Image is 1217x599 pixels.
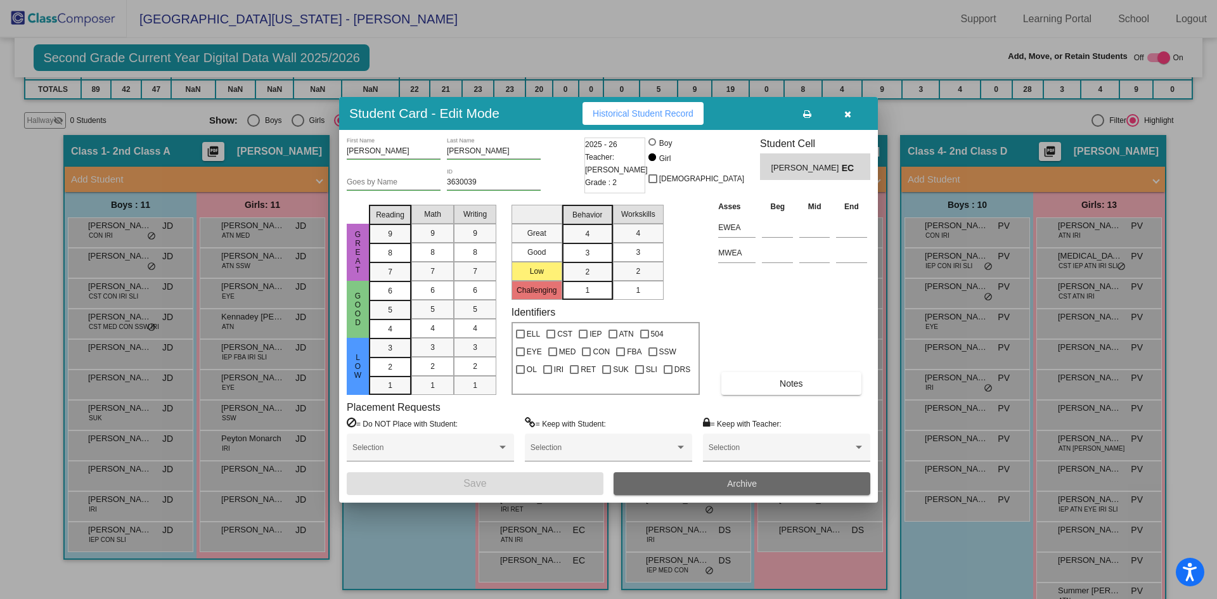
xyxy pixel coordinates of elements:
div: Girl [659,153,671,164]
span: 2 [473,361,477,372]
span: CST [557,326,572,342]
span: 5 [388,304,392,316]
th: Beg [759,200,796,214]
span: Reading [376,209,404,221]
span: Archive [727,479,757,489]
span: Notes [780,378,803,389]
label: = Do NOT Place with Student: [347,417,458,430]
button: Archive [614,472,870,495]
span: 6 [473,285,477,296]
span: FBA [627,344,641,359]
span: 1 [430,380,435,391]
span: 1 [636,285,640,296]
span: 6 [430,285,435,296]
span: 4 [388,323,392,335]
span: 9 [388,228,392,240]
label: Identifiers [512,306,555,318]
span: 504 [651,326,664,342]
span: Math [424,209,441,220]
span: Great [352,230,364,274]
th: Mid [796,200,833,214]
span: IRI [554,362,563,377]
span: 4 [585,228,589,240]
span: SSW [659,344,676,359]
span: 3 [636,247,640,258]
span: Good [352,292,364,327]
span: 5 [430,304,435,315]
span: 7 [473,266,477,277]
span: [PERSON_NAME] [771,162,841,175]
span: 3 [473,342,477,353]
span: SUK [613,362,629,377]
span: Writing [463,209,487,220]
th: Asses [715,200,759,214]
span: 2 [430,361,435,372]
span: 7 [388,266,392,278]
span: 2 [585,266,589,278]
span: 5 [473,304,477,315]
span: EYE [527,344,542,359]
span: Workskills [621,209,655,220]
span: 9 [430,228,435,239]
span: Teacher: [PERSON_NAME] [585,151,648,176]
button: Notes [721,372,861,395]
span: IEP [589,326,602,342]
span: MED [559,344,576,359]
span: 2025 - 26 [585,138,617,151]
span: 7 [430,266,435,277]
span: 3 [388,342,392,354]
input: assessment [718,218,756,237]
div: Boy [659,138,673,149]
span: 4 [636,228,640,239]
button: Historical Student Record [583,102,704,125]
span: EC [842,162,860,175]
span: 3 [430,342,435,353]
span: 4 [430,323,435,334]
span: Save [463,478,486,489]
input: Enter ID [447,178,541,187]
th: End [833,200,870,214]
input: assessment [718,243,756,262]
span: OL [527,362,537,377]
label: = Keep with Student: [525,417,606,430]
input: goes by name [347,178,441,187]
label: Placement Requests [347,401,441,413]
span: RET [581,362,596,377]
span: CON [593,344,610,359]
label: = Keep with Teacher: [703,417,782,430]
span: ATN [619,326,634,342]
span: [DEMOGRAPHIC_DATA] [659,171,744,186]
span: 6 [388,285,392,297]
h3: Student Cell [760,138,870,150]
span: 3 [585,247,589,259]
span: 9 [473,228,477,239]
span: SLI [646,362,657,377]
span: Grade : 2 [585,176,617,189]
span: 1 [388,380,392,391]
span: Low [352,353,364,380]
span: ELL [527,326,540,342]
span: Behavior [572,209,602,221]
span: 1 [473,380,477,391]
span: 8 [388,247,392,259]
span: 1 [585,285,589,296]
span: 8 [473,247,477,258]
span: 2 [388,361,392,373]
span: 4 [473,323,477,334]
span: 8 [430,247,435,258]
span: Historical Student Record [593,108,693,119]
h3: Student Card - Edit Mode [349,105,499,121]
span: 2 [636,266,640,277]
button: Save [347,472,603,495]
span: DRS [674,362,690,377]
